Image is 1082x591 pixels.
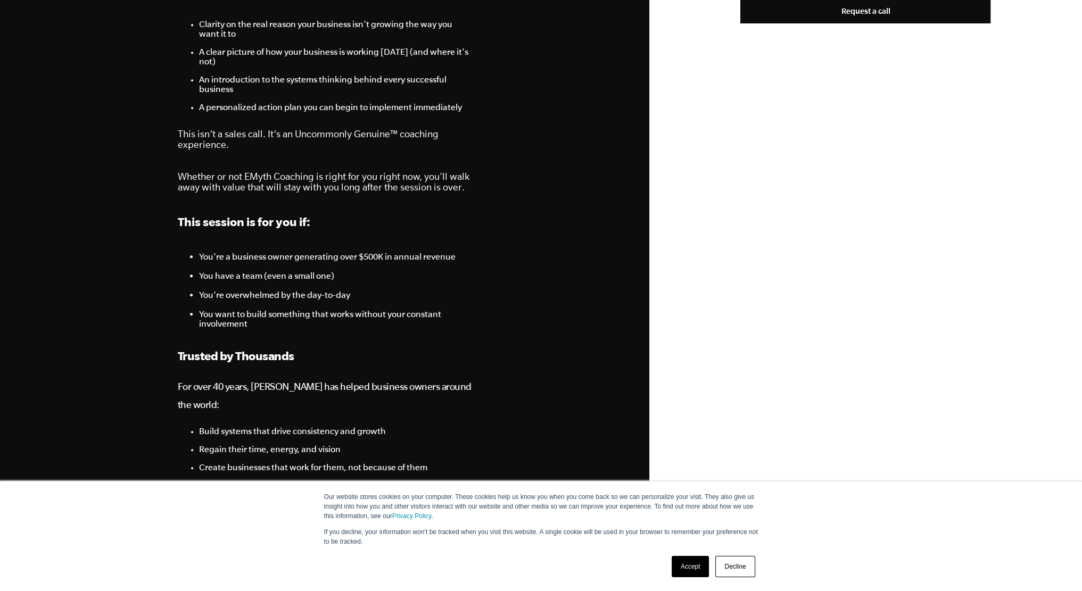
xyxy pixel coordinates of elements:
[178,381,472,410] span: For over 40 years, [PERSON_NAME] has helped business owners around the world:
[324,527,758,546] p: If you decline, your information won’t be tracked when you visit this website. A single cookie wi...
[672,556,709,577] a: Accept
[178,129,472,150] p: This isn’t a sales call. It’s an Uncommonly Genuine™ coaching experience.
[199,74,447,94] span: An introduction to the systems thinking behind every successful business
[199,47,468,66] span: A clear picture of how your business is working [DATE] (and where it's not)
[715,556,755,577] a: Decline
[392,512,432,520] a: Privacy Policy
[199,102,462,112] span: A personalized action plan you can begin to implement immediately
[199,444,341,454] span: Regain their time, energy, and vision
[199,309,472,328] li: You want to build something that works without your constant involvement
[324,492,758,521] p: Our website stores cookies on your computer. These cookies help us know you when you come back so...
[199,19,452,38] span: Clarity on the real reason your business isn't growing the way you want it to
[178,171,472,193] p: Whether or not EMyth Coaching is right for you right now, you'll walk away with value that will s...
[199,271,472,290] li: You have a team (even a small one)
[199,290,472,309] li: You’re overwhelmed by the day-to-day
[199,462,427,472] span: Create businesses that work for them, not because of them
[199,252,472,271] li: You're a business owner generating over $500K in annual revenue
[178,215,310,228] span: This session is for you if:
[199,426,386,436] span: Build systems that drive consistency and growth
[178,347,472,364] h3: Trusted by Thousands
